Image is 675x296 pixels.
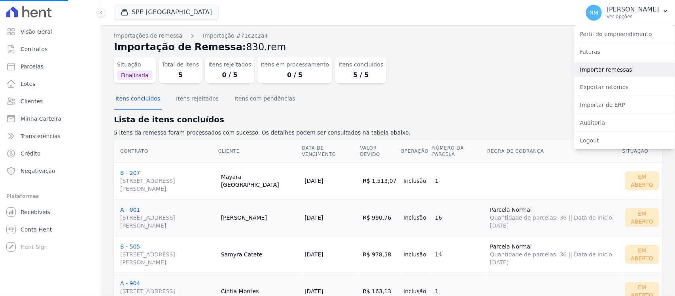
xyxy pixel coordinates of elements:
[574,116,675,130] a: Auditoria
[625,171,659,190] div: Em Aberto
[120,177,215,193] span: [STREET_ADDRESS][PERSON_NAME]
[400,236,432,273] td: Inclusão
[574,133,675,148] a: Logout
[114,129,662,137] p: 5 itens da remessa foram processados com sucesso. Os detalhes podem ser consultados na tabela aba...
[21,132,61,140] span: Transferências
[261,70,329,80] dd: 0 / 5
[338,70,383,80] dd: 5 / 5
[574,98,675,112] a: Importar de ERP
[359,199,400,236] td: R$ 990,76
[21,28,52,36] span: Visão Geral
[3,76,98,92] a: Lotes
[400,199,432,236] td: Inclusão
[3,24,98,40] a: Visão Geral
[432,162,487,199] td: 1
[574,45,675,59] a: Faturas
[114,32,662,40] nav: Breadcrumb
[218,162,302,199] td: Mayara [GEOGRAPHIC_DATA]
[218,236,302,273] td: Samyra Catete
[607,6,659,13] p: [PERSON_NAME]
[21,97,43,105] span: Clientes
[21,80,36,88] span: Lotes
[301,236,359,273] td: [DATE]
[3,222,98,237] a: Conta Hent
[3,163,98,179] a: Negativação
[607,13,659,20] p: Ver opções
[21,150,41,157] span: Crédito
[120,243,215,266] a: B - 505[STREET_ADDRESS][PERSON_NAME]
[21,115,61,123] span: Minha Carteira
[580,2,675,24] button: NM [PERSON_NAME] Ver opções
[3,204,98,220] a: Recebíveis
[203,32,268,40] a: Importação #71c2c2a4
[487,140,622,163] th: Regra de Cobrança
[625,245,659,264] div: Em Aberto
[117,61,153,69] dt: Situação
[487,199,622,236] td: Parcela Normal
[590,10,599,15] span: NM
[114,114,662,125] h2: Lista de itens concluídos
[120,207,215,230] a: A - 001[STREET_ADDRESS][PERSON_NAME]
[3,146,98,161] a: Crédito
[261,61,329,69] dt: Itens em processamento
[21,63,43,70] span: Parcelas
[625,208,659,227] div: Em Aberto
[490,250,619,266] span: Quantidade de parcelas: 36 || Data de início: [DATE]
[301,140,359,163] th: Data de Vencimento
[120,250,215,266] span: [STREET_ADDRESS][PERSON_NAME]
[162,61,199,69] dt: Total de Itens
[120,170,215,193] a: B - 207[STREET_ADDRESS][PERSON_NAME]
[3,41,98,57] a: Contratos
[218,199,302,236] td: [PERSON_NAME]
[6,192,95,201] div: Plataformas
[3,93,98,109] a: Clientes
[3,128,98,144] a: Transferências
[432,140,487,163] th: Número da Parcela
[490,214,619,230] span: Quantidade de parcelas: 36 || Data de início: [DATE]
[3,59,98,74] a: Parcelas
[432,236,487,273] td: 14
[114,40,662,54] h2: Importação de Remessa:
[208,70,251,80] dd: 0 / 5
[487,236,622,273] td: Parcela Normal
[301,162,359,199] td: [DATE]
[218,140,302,163] th: Cliente
[21,45,47,53] span: Contratos
[21,167,55,175] span: Negativação
[162,70,199,80] dd: 5
[208,61,251,69] dt: Itens rejeitados
[574,27,675,41] a: Perfil do empreendimento
[3,111,98,127] a: Minha Carteira
[359,236,400,273] td: R$ 978,58
[21,208,50,216] span: Recebíveis
[114,32,182,40] a: Importações de remessa
[174,89,220,110] button: Itens rejeitados
[432,199,487,236] td: 16
[622,140,662,163] th: Situação
[114,140,218,163] th: Contrato
[400,140,432,163] th: Operação
[233,89,297,110] button: Itens com pendências
[359,140,400,163] th: Valor devido
[114,89,162,110] button: Itens concluídos
[574,63,675,77] a: Importar remessas
[574,80,675,94] a: Exportar retornos
[21,226,52,233] span: Conta Hent
[246,42,286,53] span: 830.rem
[359,162,400,199] td: R$ 1.513,07
[120,214,215,230] span: [STREET_ADDRESS][PERSON_NAME]
[117,70,153,80] span: Finalizada
[301,199,359,236] td: [DATE]
[114,5,219,20] button: SPE [GEOGRAPHIC_DATA]
[338,61,383,69] dt: Itens concluídos
[400,162,432,199] td: Inclusão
